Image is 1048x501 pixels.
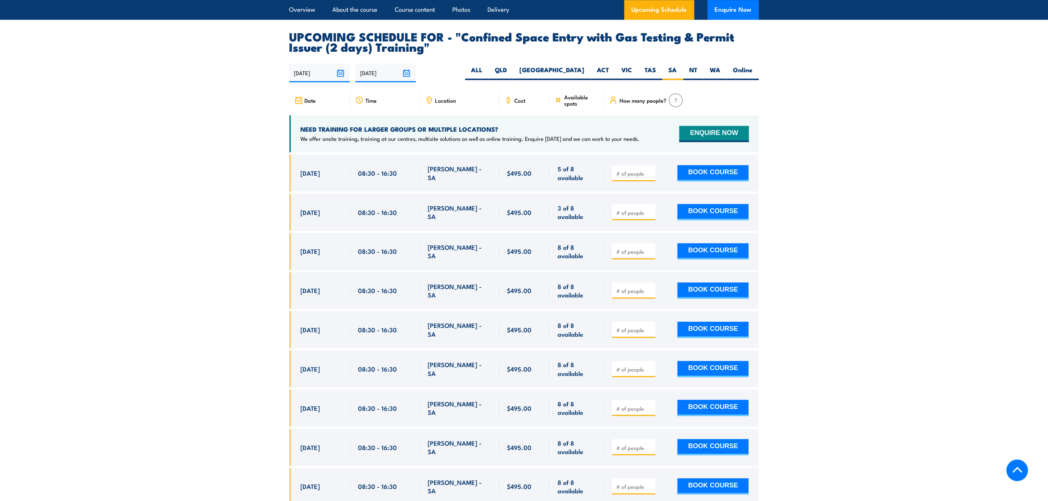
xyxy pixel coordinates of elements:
[358,482,397,490] span: 08:30 - 16:30
[301,482,320,490] span: [DATE]
[558,204,596,221] span: 3 of 8 available
[683,66,704,80] label: NT
[465,66,489,80] label: ALL
[616,170,653,177] input: # of people
[507,443,532,451] span: $495.00
[558,243,596,260] span: 8 of 8 available
[564,94,599,106] span: Available spots
[428,321,491,338] span: [PERSON_NAME] - SA
[558,321,596,338] span: 8 of 8 available
[305,97,316,103] span: Date
[678,243,749,259] button: BOOK COURSE
[358,443,397,451] span: 08:30 - 16:30
[678,204,749,220] button: BOOK COURSE
[507,247,532,255] span: $495.00
[678,361,749,377] button: BOOK COURSE
[620,97,667,103] span: How many people?
[428,282,491,299] span: [PERSON_NAME] - SA
[678,439,749,455] button: BOOK COURSE
[616,66,639,80] label: VIC
[301,286,320,295] span: [DATE]
[301,365,320,373] span: [DATE]
[301,169,320,177] span: [DATE]
[358,365,397,373] span: 08:30 - 16:30
[289,31,759,52] h2: UPCOMING SCHEDULE FOR - "Confined Space Entry with Gas Testing & Permit Issuer (2 days) Training"
[678,400,749,416] button: BOOK COURSE
[435,97,456,103] span: Location
[678,282,749,299] button: BOOK COURSE
[558,439,596,456] span: 8 of 8 available
[616,483,653,490] input: # of people
[678,165,749,181] button: BOOK COURSE
[358,286,397,295] span: 08:30 - 16:30
[616,287,653,295] input: # of people
[358,208,397,216] span: 08:30 - 16:30
[558,360,596,377] span: 8 of 8 available
[616,248,653,255] input: # of people
[355,63,416,82] input: To date
[558,282,596,299] span: 8 of 8 available
[428,164,491,182] span: [PERSON_NAME] - SA
[428,399,491,417] span: [PERSON_NAME] - SA
[301,325,320,334] span: [DATE]
[558,399,596,417] span: 8 of 8 available
[428,478,491,495] span: [PERSON_NAME] - SA
[301,404,320,412] span: [DATE]
[507,365,532,373] span: $495.00
[639,66,662,80] label: TAS
[358,404,397,412] span: 08:30 - 16:30
[358,325,397,334] span: 08:30 - 16:30
[678,478,749,494] button: BOOK COURSE
[428,243,491,260] span: [PERSON_NAME] - SA
[301,125,640,133] h4: NEED TRAINING FOR LARGER GROUPS OR MULTIPLE LOCATIONS?
[591,66,616,80] label: ACT
[507,169,532,177] span: $495.00
[301,135,640,142] p: We offer onsite training, training at our centres, multisite solutions as well as online training...
[358,247,397,255] span: 08:30 - 16:30
[704,66,727,80] label: WA
[301,208,320,216] span: [DATE]
[662,66,683,80] label: SA
[301,443,320,451] span: [DATE]
[616,209,653,216] input: # of people
[616,444,653,451] input: # of people
[428,204,491,221] span: [PERSON_NAME] - SA
[515,97,526,103] span: Cost
[679,126,749,142] button: ENQUIRE NOW
[489,66,514,80] label: QLD
[514,66,591,80] label: [GEOGRAPHIC_DATA]
[616,405,653,412] input: # of people
[428,439,491,456] span: [PERSON_NAME] - SA
[507,208,532,216] span: $495.00
[558,164,596,182] span: 5 of 8 available
[678,322,749,338] button: BOOK COURSE
[558,478,596,495] span: 8 of 8 available
[507,482,532,490] span: $495.00
[616,326,653,334] input: # of people
[507,404,532,412] span: $495.00
[289,63,350,82] input: From date
[301,247,320,255] span: [DATE]
[428,360,491,377] span: [PERSON_NAME] - SA
[358,169,397,177] span: 08:30 - 16:30
[366,97,377,103] span: Time
[616,366,653,373] input: # of people
[727,66,759,80] label: Online
[507,286,532,295] span: $495.00
[507,325,532,334] span: $495.00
